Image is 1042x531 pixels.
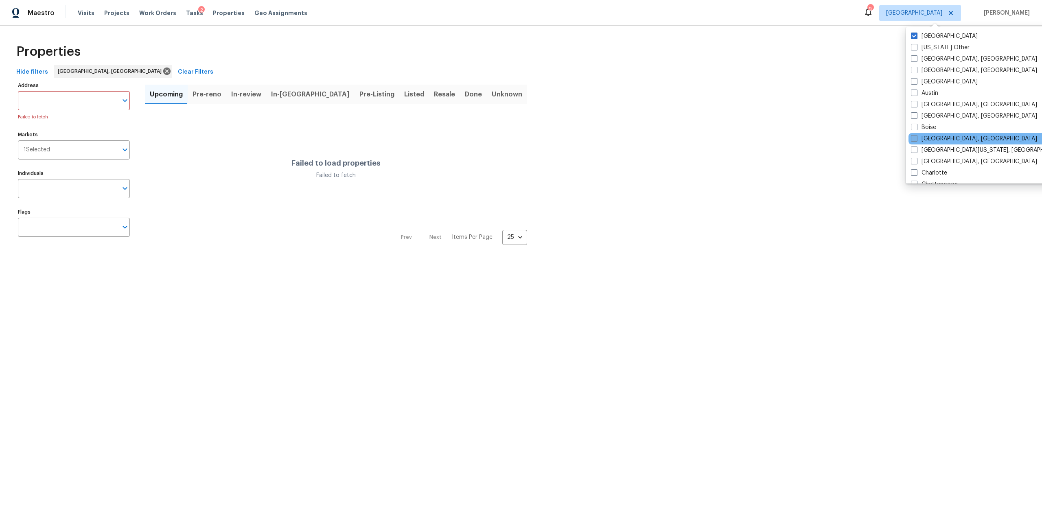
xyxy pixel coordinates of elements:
span: 1 Selected [24,146,50,153]
span: Done [465,89,482,100]
label: [GEOGRAPHIC_DATA] [911,78,978,86]
div: 2 [198,6,205,14]
span: Pre-Listing [359,89,394,100]
span: In-review [231,89,261,100]
label: Address [18,83,130,88]
label: [GEOGRAPHIC_DATA], [GEOGRAPHIC_DATA] [911,135,1037,143]
label: Markets [18,132,130,137]
span: Maestro [28,9,55,17]
button: Open [119,221,131,233]
label: Flags [18,210,130,214]
span: In-[GEOGRAPHIC_DATA] [271,89,350,100]
button: Open [119,95,131,106]
span: Visits [78,9,94,17]
label: Chattanooga [911,180,958,188]
div: 25 [502,227,527,248]
label: [GEOGRAPHIC_DATA], [GEOGRAPHIC_DATA] [911,66,1037,74]
span: Projects [104,9,129,17]
span: Resale [434,89,455,100]
button: Hide filters [13,65,51,80]
h4: Failed to load properties [291,159,381,167]
span: Hide filters [16,67,48,77]
span: [PERSON_NAME] [981,9,1030,17]
label: [GEOGRAPHIC_DATA], [GEOGRAPHIC_DATA] [911,101,1037,109]
span: Unknown [492,89,522,100]
nav: Pagination Navigation [393,230,527,245]
span: [GEOGRAPHIC_DATA] [886,9,942,17]
label: [GEOGRAPHIC_DATA], [GEOGRAPHIC_DATA] [911,55,1037,63]
span: Properties [16,48,81,56]
label: [US_STATE] Other [911,44,970,52]
span: Listed [404,89,424,100]
span: Tasks [186,10,203,16]
button: Open [119,183,131,194]
span: Pre-reno [193,89,221,100]
div: [GEOGRAPHIC_DATA], [GEOGRAPHIC_DATA] [54,65,172,78]
span: Properties [213,9,245,17]
p: Items Per Page [452,233,493,241]
div: Failed to fetch [291,171,381,179]
label: [GEOGRAPHIC_DATA] [911,32,978,40]
label: [GEOGRAPHIC_DATA], [GEOGRAPHIC_DATA] [911,112,1037,120]
label: Charlotte [911,169,947,177]
label: Boise [911,123,936,131]
span: Geo Assignments [254,9,307,17]
span: Upcoming [150,89,183,100]
label: Individuals [18,171,130,176]
p: Failed to fetch [18,114,130,121]
button: Open [119,144,131,155]
label: Austin [911,89,938,97]
button: Clear Filters [175,65,217,80]
span: Clear Filters [178,67,213,77]
label: [GEOGRAPHIC_DATA], [GEOGRAPHIC_DATA] [911,157,1037,166]
span: [GEOGRAPHIC_DATA], [GEOGRAPHIC_DATA] [58,67,165,75]
div: 9 [867,5,873,13]
span: Work Orders [139,9,176,17]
